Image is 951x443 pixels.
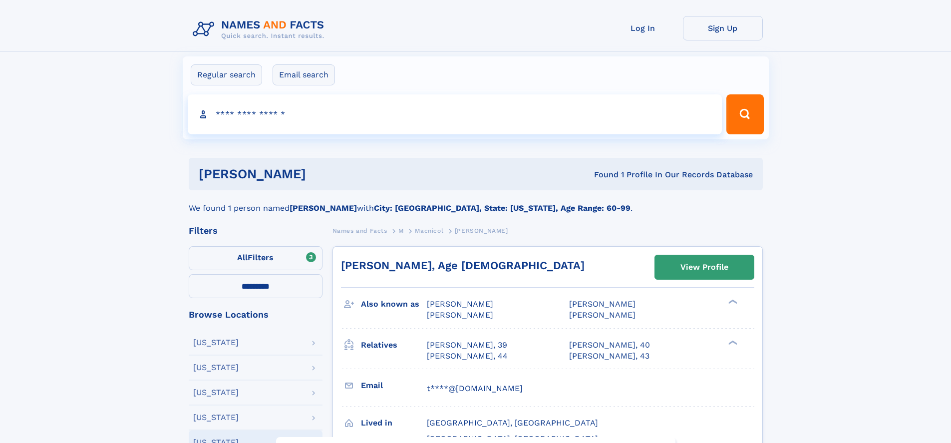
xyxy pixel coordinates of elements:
[427,351,508,362] a: [PERSON_NAME], 44
[332,224,387,237] a: Names and Facts
[273,64,335,85] label: Email search
[427,299,493,309] span: [PERSON_NAME]
[189,226,322,235] div: Filters
[341,259,585,272] a: [PERSON_NAME], Age [DEMOGRAPHIC_DATA]
[189,310,322,319] div: Browse Locations
[569,351,649,362] a: [PERSON_NAME], 43
[455,227,508,234] span: [PERSON_NAME]
[415,224,443,237] a: Macnicol
[415,227,443,234] span: Macnicol
[193,339,239,347] div: [US_STATE]
[569,340,650,351] a: [PERSON_NAME], 40
[237,253,248,262] span: All
[188,94,722,134] input: search input
[427,418,598,428] span: [GEOGRAPHIC_DATA], [GEOGRAPHIC_DATA]
[189,190,763,214] div: We found 1 person named with .
[189,246,322,270] label: Filters
[290,203,357,213] b: [PERSON_NAME]
[655,255,754,279] a: View Profile
[193,414,239,422] div: [US_STATE]
[191,64,262,85] label: Regular search
[361,296,427,313] h3: Also known as
[398,224,404,237] a: M
[193,389,239,397] div: [US_STATE]
[726,299,738,305] div: ❯
[569,299,635,309] span: [PERSON_NAME]
[450,169,753,180] div: Found 1 Profile In Our Records Database
[361,415,427,432] h3: Lived in
[427,340,507,351] a: [PERSON_NAME], 39
[361,337,427,354] h3: Relatives
[193,364,239,372] div: [US_STATE]
[603,16,683,40] a: Log In
[726,94,763,134] button: Search Button
[569,310,635,320] span: [PERSON_NAME]
[726,339,738,346] div: ❯
[427,310,493,320] span: [PERSON_NAME]
[361,377,427,394] h3: Email
[189,16,332,43] img: Logo Names and Facts
[374,203,631,213] b: City: [GEOGRAPHIC_DATA], State: [US_STATE], Age Range: 60-99
[398,227,404,234] span: M
[683,16,763,40] a: Sign Up
[199,168,450,180] h1: [PERSON_NAME]
[680,256,728,279] div: View Profile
